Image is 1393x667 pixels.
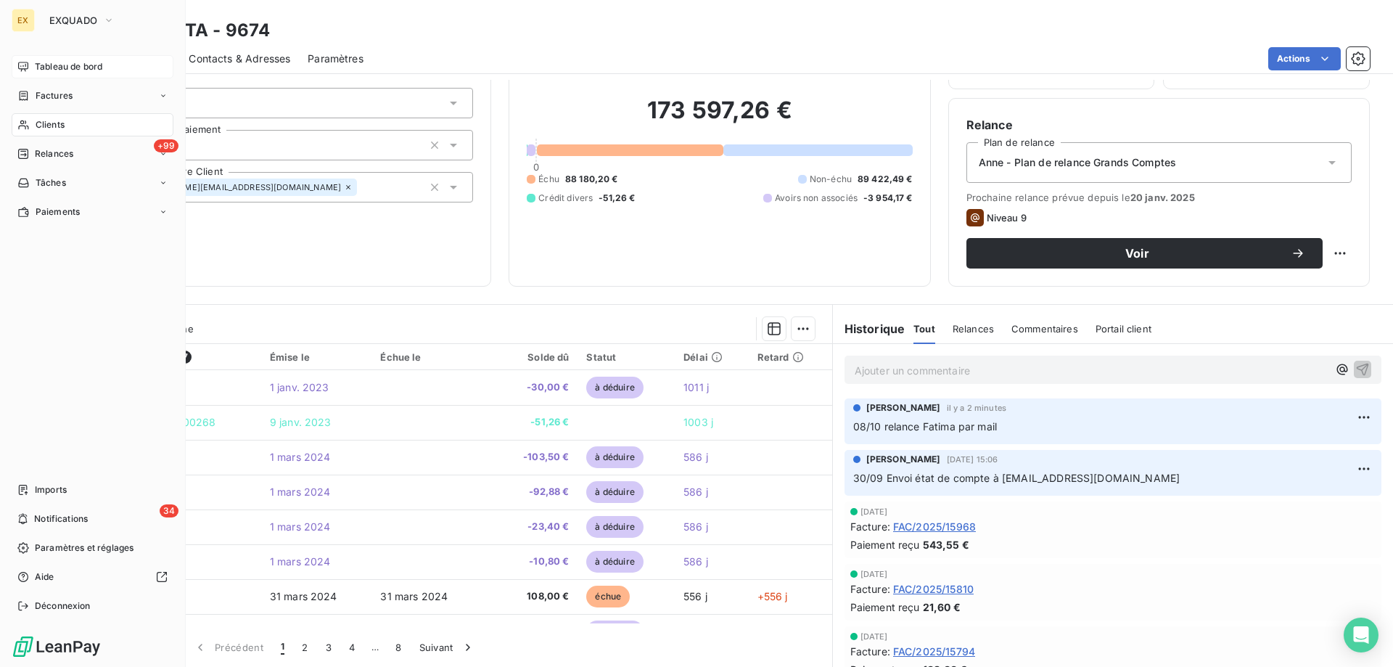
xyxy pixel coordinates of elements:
[270,520,331,533] span: 1 mars 2024
[189,52,290,66] span: Contacts & Adresses
[683,416,713,428] span: 1003 j
[533,161,539,173] span: 0
[357,181,369,194] input: Ajouter une valeur
[683,451,708,463] span: 586 j
[923,600,961,615] span: 21,60 €
[538,173,559,186] span: Échu
[35,147,73,160] span: Relances
[538,192,593,205] span: Crédit divers
[586,377,643,398] span: à déduire
[34,512,88,525] span: Notifications
[893,644,975,659] span: FAC/2025/15794
[860,632,888,641] span: [DATE]
[160,504,178,517] span: 34
[491,351,570,363] div: Solde dû
[36,118,65,131] span: Clients
[270,416,332,428] span: 9 janv. 2023
[810,173,852,186] span: Non-échu
[36,176,66,189] span: Tâches
[317,632,340,663] button: 3
[966,116,1352,134] h6: Relance
[35,483,67,496] span: Imports
[966,238,1323,269] button: Voir
[984,247,1291,259] span: Voir
[491,415,570,430] span: -51,26 €
[850,600,920,615] span: Paiement reçu
[913,323,935,335] span: Tout
[599,192,635,205] span: -51,26 €
[272,632,293,663] button: 1
[863,192,913,205] span: -3 954,17 €
[281,640,284,655] span: 1
[35,60,102,73] span: Tableau de bord
[850,581,890,597] span: Facture :
[270,451,331,463] span: 1 mars 2024
[586,551,643,573] span: à déduire
[866,453,941,466] span: [PERSON_NAME]
[1130,192,1195,203] span: 20 janv. 2025
[35,541,133,555] span: Paramètres et réglages
[293,632,316,663] button: 2
[36,89,73,102] span: Factures
[527,96,912,139] h2: 173 597,26 €
[987,212,1027,224] span: Niveau 9
[491,450,570,465] span: -103,50 €
[1011,323,1078,335] span: Commentaires
[947,404,1006,412] span: il y a 2 minutes
[683,351,740,363] div: Délai
[833,320,905,337] h6: Historique
[979,155,1177,170] span: Anne - Plan de relance Grands Comptes
[12,635,102,658] img: Logo LeanPay
[757,351,823,363] div: Retard
[380,351,474,363] div: Échue le
[49,15,97,26] span: EXQUADO
[1344,618,1378,652] div: Open Intercom Messenger
[850,537,920,552] span: Paiement reçu
[586,481,643,503] span: à déduire
[683,381,709,393] span: 1011 j
[491,555,570,569] span: -10,80 €
[270,381,329,393] span: 1 janv. 2023
[586,351,666,363] div: Statut
[586,446,643,468] span: à déduire
[270,590,337,602] span: 31 mars 2024
[586,516,643,538] span: à déduire
[866,401,941,414] span: [PERSON_NAME]
[893,581,974,597] span: FAC/2025/15810
[35,570,54,584] span: Aide
[128,17,270,44] h3: SELECTA - 9674
[491,485,570,499] span: -92,88 €
[36,205,80,218] span: Paiements
[35,600,91,613] span: Déconnexion
[387,632,410,663] button: 8
[683,555,708,568] span: 586 j
[491,520,570,534] span: -23,40 €
[586,586,630,607] span: échue
[154,139,178,152] span: +99
[853,420,997,433] span: 08/10 relance Fatima par mail
[363,636,387,659] span: …
[683,520,708,533] span: 586 j
[683,486,708,498] span: 586 j
[491,380,570,395] span: -30,00 €
[775,192,858,205] span: Avoirs non associés
[966,192,1352,203] span: Prochaine relance prévue depuis le
[893,519,976,534] span: FAC/2025/15968
[947,455,998,464] span: [DATE] 15:06
[340,632,363,663] button: 4
[953,323,994,335] span: Relances
[491,589,570,604] span: 108,00 €
[270,555,331,568] span: 1 mars 2024
[308,52,363,66] span: Paramètres
[380,590,448,602] span: 31 mars 2024
[12,9,35,32] div: EX
[858,173,913,186] span: 89 422,49 €
[923,537,969,552] span: 543,55 €
[860,507,888,516] span: [DATE]
[1096,323,1151,335] span: Portail client
[683,590,707,602] span: 556 j
[1268,47,1341,70] button: Actions
[850,519,890,534] span: Facture :
[270,351,363,363] div: Émise le
[411,632,484,663] button: Suivant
